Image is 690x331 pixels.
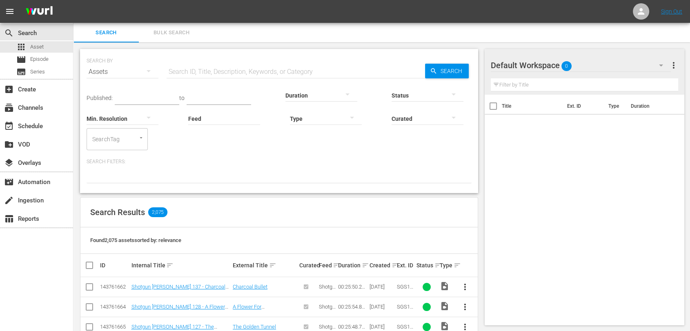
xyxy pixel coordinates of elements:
[100,284,129,290] div: 143761662
[603,95,625,118] th: Type
[144,28,199,38] span: Bulk Search
[369,284,394,290] div: [DATE]
[440,281,450,291] span: Video
[338,284,367,290] div: 00:25:50.257
[179,95,185,101] span: to
[87,158,472,165] p: Search Filters:
[131,260,230,270] div: Internal Title
[416,260,437,270] div: Status
[299,262,316,269] div: Curated
[661,8,682,15] a: Sign Out
[90,207,145,217] span: Search Results
[562,95,603,118] th: Ext. ID
[131,304,228,316] a: Shotgun [PERSON_NAME] 128 - A Flower For [PERSON_NAME]
[392,262,399,269] span: sort
[233,304,272,316] a: A Flower For [PERSON_NAME]
[369,304,394,310] div: [DATE]
[100,324,129,330] div: 143761665
[338,260,367,270] div: Duration
[460,302,470,312] span: more_vert
[233,284,267,290] a: Charcoal Bullet
[338,304,367,310] div: 00:25:54.803
[455,297,475,317] button: more_vert
[434,262,442,269] span: sort
[16,67,26,77] span: Series
[397,304,413,316] span: SGS128F
[4,140,14,149] span: VOD
[5,7,15,16] span: menu
[362,262,369,269] span: sort
[30,55,49,63] span: Episode
[333,262,340,269] span: sort
[4,177,14,187] span: Automation
[460,282,470,292] span: more_vert
[4,28,14,38] span: Search
[369,260,394,270] div: Created
[4,84,14,94] span: Create
[100,304,129,310] div: 143761664
[100,262,129,269] div: ID
[4,158,14,168] span: Overlays
[397,284,413,296] span: SGS137F
[131,284,228,296] a: Shotgun [PERSON_NAME] 137 - Charcoal Bullet
[16,42,26,52] span: Asset
[87,95,113,101] span: Published:
[30,43,44,51] span: Asset
[4,121,14,131] span: Schedule
[269,262,276,269] span: sort
[90,237,181,243] span: Found 2,075 assets sorted by: relevance
[491,54,671,77] div: Default Workspace
[166,262,174,269] span: sort
[338,324,367,330] div: 00:25:48.714
[455,277,475,297] button: more_vert
[137,134,145,142] button: Open
[397,262,414,269] div: Ext. ID
[4,214,14,224] span: Reports
[425,64,469,78] button: Search
[148,207,167,217] span: 2,075
[4,103,14,113] span: Channels
[440,260,453,270] div: Type
[87,60,158,83] div: Assets
[440,321,450,331] span: Video
[233,324,276,330] a: The Golden Tunnel
[233,260,297,270] div: External Title
[502,95,562,118] th: Title
[318,260,336,270] div: Feed
[30,68,45,76] span: Series
[78,28,134,38] span: Search
[318,284,335,314] span: Shotgun [PERSON_NAME]
[668,56,678,75] button: more_vert
[369,324,394,330] div: [DATE]
[668,60,678,70] span: more_vert
[437,64,469,78] span: Search
[454,262,461,269] span: sort
[16,55,26,64] span: Episode
[625,95,674,118] th: Duration
[440,301,450,311] span: Video
[4,195,14,205] span: Ingestion
[20,2,59,21] img: ans4CAIJ8jUAAAAAAAAAAAAAAAAAAAAAAAAgQb4GAAAAAAAAAAAAAAAAAAAAAAAAJMjXAAAAAAAAAAAAAAAAAAAAAAAAgAT5G...
[561,58,572,75] span: 0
